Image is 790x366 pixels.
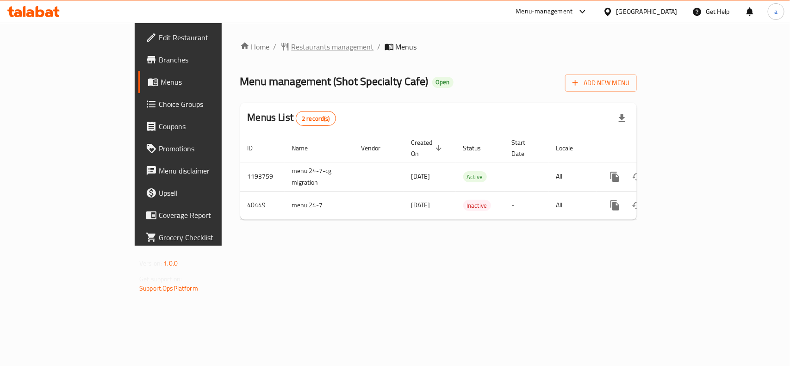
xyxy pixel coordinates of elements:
[139,273,182,285] span: Get support on:
[138,182,267,204] a: Upsell
[378,41,381,52] li: /
[411,199,430,211] span: [DATE]
[604,166,626,188] button: more
[565,74,637,92] button: Add New Menu
[138,49,267,71] a: Branches
[159,165,259,176] span: Menu disclaimer
[549,162,597,191] td: All
[138,226,267,248] a: Grocery Checklist
[626,194,648,217] button: Change Status
[512,137,538,159] span: Start Date
[248,143,265,154] span: ID
[463,172,487,182] span: Active
[285,162,354,191] td: menu 24-7-cg migration
[163,257,178,269] span: 1.0.0
[292,143,320,154] span: Name
[240,41,637,52] nav: breadcrumb
[572,77,629,89] span: Add New Menu
[240,134,700,220] table: enhanced table
[611,107,633,130] div: Export file
[280,41,374,52] a: Restaurants management
[463,200,491,211] span: Inactive
[138,204,267,226] a: Coverage Report
[159,32,259,43] span: Edit Restaurant
[516,6,573,17] div: Menu-management
[285,191,354,219] td: menu 24-7
[296,111,336,126] div: Total records count
[597,134,700,162] th: Actions
[159,99,259,110] span: Choice Groups
[138,160,267,182] a: Menu disclaimer
[616,6,678,17] div: [GEOGRAPHIC_DATA]
[159,54,259,65] span: Branches
[159,121,259,132] span: Coupons
[159,210,259,221] span: Coverage Report
[396,41,417,52] span: Menus
[240,71,429,92] span: Menu management ( Shot Specialty Cafe )
[504,162,549,191] td: -
[361,143,393,154] span: Vendor
[626,166,648,188] button: Change Status
[556,143,585,154] span: Locale
[159,187,259,199] span: Upsell
[138,137,267,160] a: Promotions
[139,257,162,269] span: Version:
[159,232,259,243] span: Grocery Checklist
[248,111,336,126] h2: Menus List
[161,76,259,87] span: Menus
[274,41,277,52] li: /
[504,191,549,219] td: -
[296,114,336,123] span: 2 record(s)
[549,191,597,219] td: All
[159,143,259,154] span: Promotions
[292,41,374,52] span: Restaurants management
[138,26,267,49] a: Edit Restaurant
[432,78,454,86] span: Open
[138,115,267,137] a: Coupons
[411,137,445,159] span: Created On
[411,170,430,182] span: [DATE]
[463,171,487,182] div: Active
[463,143,493,154] span: Status
[138,93,267,115] a: Choice Groups
[774,6,778,17] span: a
[139,282,198,294] a: Support.OpsPlatform
[604,194,626,217] button: more
[138,71,267,93] a: Menus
